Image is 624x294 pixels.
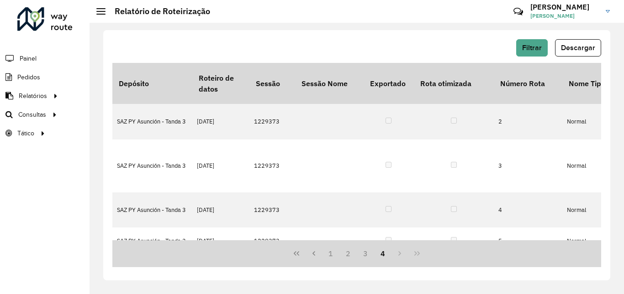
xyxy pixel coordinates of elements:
span: [PERSON_NAME] [530,12,599,20]
th: Roteiro de datos [192,63,249,104]
td: SAZ PY Asunción - Tanda 3 [112,139,192,192]
button: 4 [374,245,391,262]
th: Número Rota [494,63,562,104]
td: 1229373 [249,104,295,139]
button: 3 [357,245,374,262]
td: 1229373 [249,227,295,254]
th: Depósito [112,63,192,104]
td: 2 [494,104,562,139]
span: Relatórios [19,91,47,101]
span: Consultas [18,110,46,119]
button: Página anterior [305,245,323,262]
span: Painel [20,54,37,63]
td: SAZ PY Asunción - Tanda 3 [112,192,192,228]
a: Contato Rápido [508,2,528,21]
td: [DATE] [192,192,249,228]
td: SAZ PY Asunción - Tanda 3 [112,104,192,139]
span: Descargar [561,44,595,52]
th: Rota otimizada [414,63,494,104]
td: [DATE] [192,104,249,139]
h3: [PERSON_NAME] [530,3,599,11]
span: Tático [17,129,34,138]
button: Filtrar [516,39,548,57]
th: Sessão Nome [295,63,364,104]
h2: Relatório de Roteirização [106,6,210,16]
td: [DATE] [192,227,249,254]
td: [DATE] [192,139,249,192]
button: 2 [339,245,357,262]
button: Primera página [288,245,305,262]
th: Exportado [364,63,414,104]
th: Sessão [249,63,295,104]
button: 1 [323,245,340,262]
span: Pedidos [17,72,40,82]
td: SAZ PY Asunción - Tanda 3 [112,227,192,254]
td: 5 [494,227,562,254]
span: Filtrar [522,44,542,52]
td: 4 [494,192,562,228]
td: 1229373 [249,192,295,228]
td: 3 [494,139,562,192]
button: Descargar [555,39,601,57]
td: 1229373 [249,139,295,192]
